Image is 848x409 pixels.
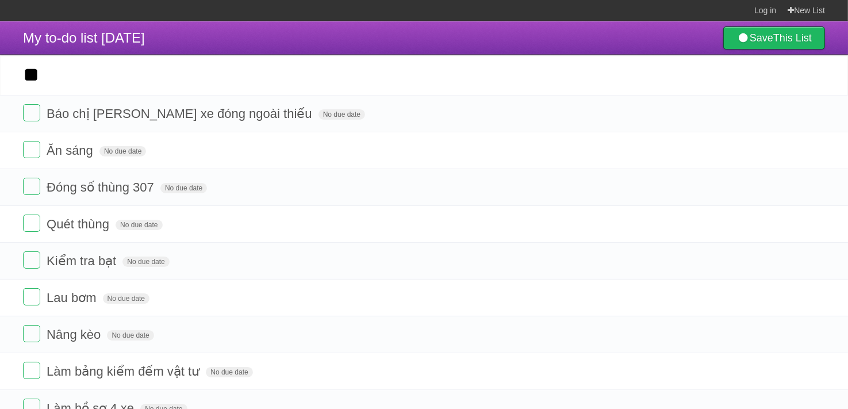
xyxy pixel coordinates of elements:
[47,106,314,121] span: Báo chị [PERSON_NAME] xe đóng ngoài thiếu
[23,141,40,158] label: Done
[319,109,365,120] span: No due date
[122,257,169,267] span: No due date
[23,325,40,342] label: Done
[47,327,103,342] span: Nâng kèo
[206,367,252,377] span: No due date
[47,143,96,158] span: Ăn sáng
[99,146,146,156] span: No due date
[47,254,119,268] span: Kiểm tra bạt
[23,251,40,269] label: Done
[23,30,145,45] span: My to-do list [DATE]
[103,293,149,304] span: No due date
[773,32,812,44] b: This List
[723,26,825,49] a: SaveThis List
[23,178,40,195] label: Done
[23,362,40,379] label: Done
[47,217,112,231] span: Quét thùng
[47,180,157,194] span: Đóng số thùng 307
[160,183,207,193] span: No due date
[116,220,162,230] span: No due date
[23,104,40,121] label: Done
[47,364,202,379] span: Làm bảng kiểm đếm vật tư
[23,288,40,305] label: Done
[23,215,40,232] label: Done
[107,330,154,341] span: No due date
[47,290,99,305] span: Lau bơm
